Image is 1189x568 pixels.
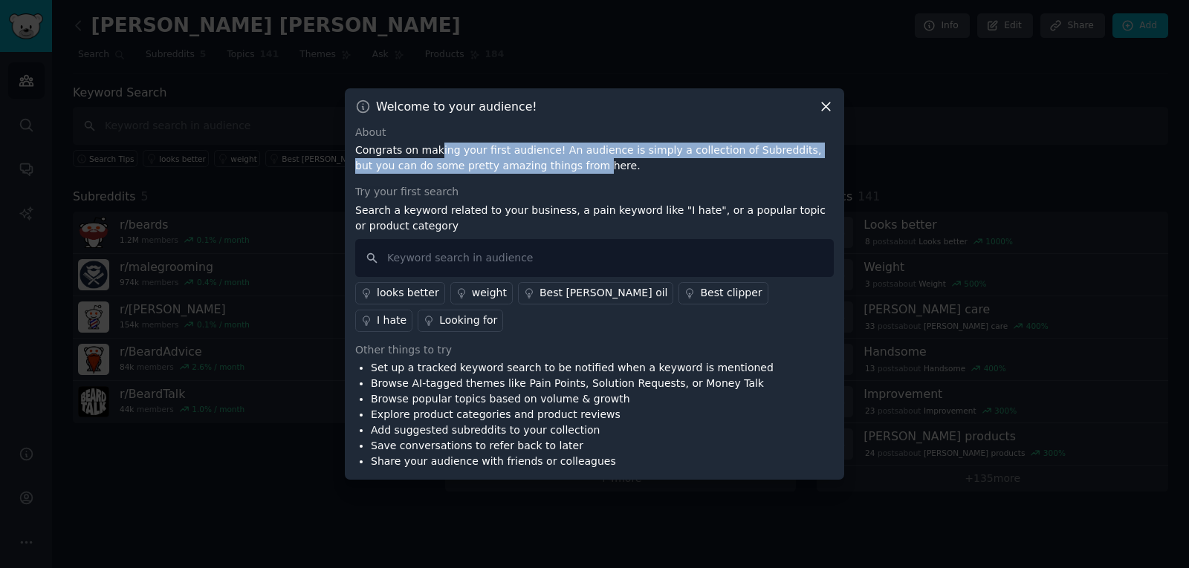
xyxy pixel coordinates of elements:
[371,376,774,391] li: Browse AI-tagged themes like Pain Points, Solution Requests, or Money Talk
[355,342,834,358] div: Other things to try
[518,282,674,304] a: Best [PERSON_NAME] oil
[376,99,537,114] h3: Welcome to your audience!
[377,313,406,328] div: I hate
[371,454,774,469] li: Share your audience with friends or colleagues
[355,282,445,304] a: looks better
[371,360,774,376] li: Set up a tracked keyword search to be notified when a keyword is mentioned
[355,143,834,174] p: Congrats on making your first audience! An audience is simply a collection of Subreddits, but you...
[371,438,774,454] li: Save conversations to refer back to later
[377,285,439,301] div: looks better
[355,239,834,277] input: Keyword search in audience
[540,285,668,301] div: Best [PERSON_NAME] oil
[678,282,768,304] a: Best clipper
[355,125,834,140] div: About
[439,313,497,328] div: Looking for
[371,422,774,438] li: Add suggested subreddits to your collection
[418,310,503,332] a: Looking for
[450,282,513,304] a: weight
[472,285,507,301] div: weight
[355,184,834,200] div: Try your first search
[700,285,762,301] div: Best clipper
[355,203,834,234] p: Search a keyword related to your business, a pain keyword like "I hate", or a popular topic or pr...
[371,391,774,407] li: Browse popular topics based on volume & growth
[371,407,774,422] li: Explore product categories and product reviews
[355,310,412,332] a: I hate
